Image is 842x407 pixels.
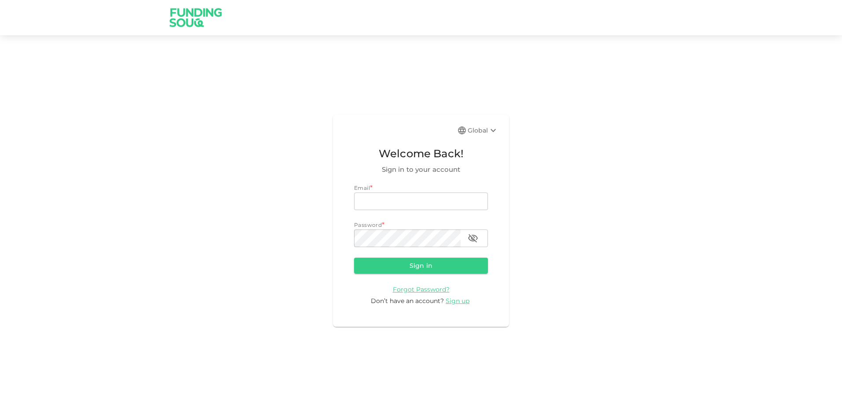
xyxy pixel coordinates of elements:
a: Forgot Password? [393,285,450,293]
span: Sign in to your account [354,164,488,175]
button: Sign in [354,258,488,274]
span: Password [354,222,382,228]
span: Email [354,185,370,191]
span: Don’t have an account? [371,297,444,305]
input: email [354,192,488,210]
span: Welcome Back! [354,145,488,162]
div: Global [468,125,499,136]
input: password [354,229,461,247]
span: Sign up [446,297,469,305]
